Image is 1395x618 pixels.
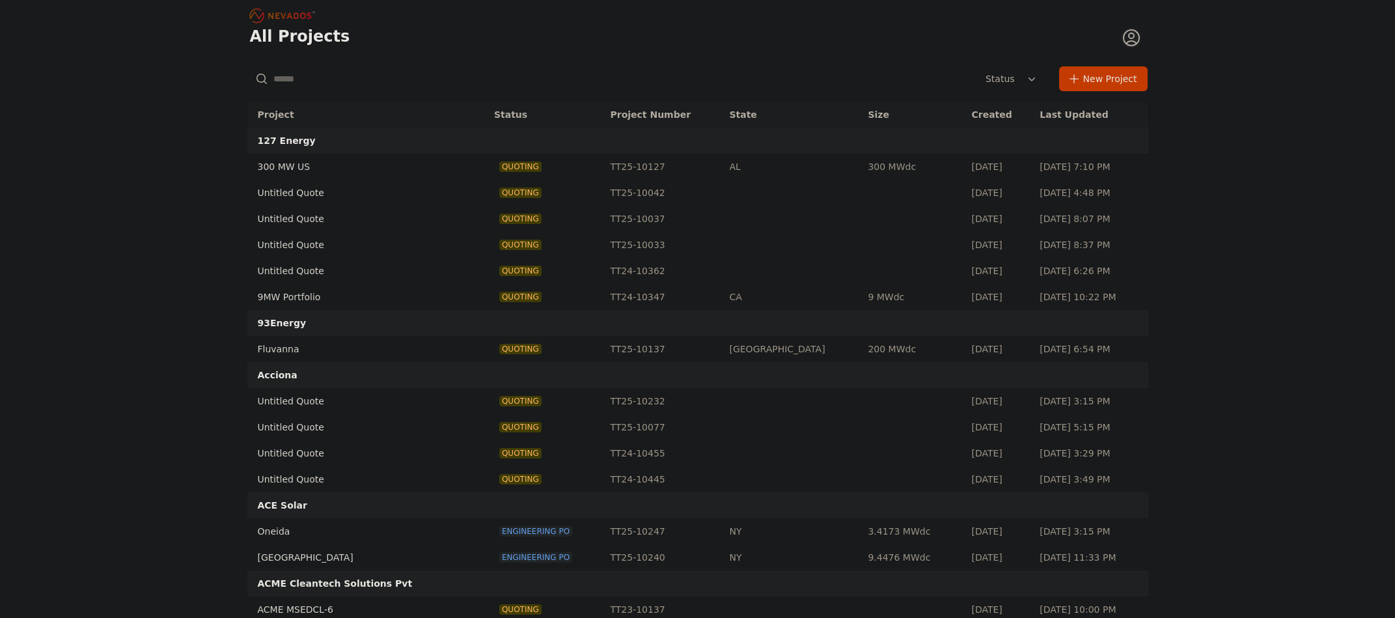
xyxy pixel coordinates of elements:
td: ACME Cleantech Solutions Pvt [247,570,1148,597]
td: [DATE] 7:10 PM [1033,154,1148,180]
button: Status [975,67,1043,91]
td: 127 Energy [247,128,1148,154]
td: Untitled Quote [247,180,454,206]
tr: Untitled QuoteQuotingTT25-10232[DATE][DATE] 3:15 PM [247,388,1148,414]
nav: Breadcrumb [250,5,319,26]
td: [DATE] [965,154,1033,180]
tr: 9MW PortfolioQuotingTT24-10347CA9 MWdc[DATE][DATE] 10:22 PM [247,284,1148,310]
td: TT24-10347 [603,284,723,310]
td: [DATE] 6:26 PM [1033,258,1148,284]
span: Quoting [499,474,542,485]
td: Untitled Quote [247,414,454,440]
th: Project Number [603,102,723,128]
td: [DATE] [965,258,1033,284]
td: CA [723,284,861,310]
td: Fluvanna [247,336,454,362]
td: [DATE] [965,232,1033,258]
td: Untitled Quote [247,466,454,492]
td: Oneida [247,518,454,544]
td: [DATE] [965,284,1033,310]
td: Untitled Quote [247,232,454,258]
td: 3.4173 MWdc [861,518,965,544]
td: [DATE] 8:37 PM [1033,232,1148,258]
td: [DATE] [965,180,1033,206]
td: Untitled Quote [247,206,454,232]
td: 300 MWdc [861,154,965,180]
td: ACE Solar [247,492,1148,518]
td: 93Energy [247,310,1148,336]
td: TT25-10077 [603,414,723,440]
td: [GEOGRAPHIC_DATA] [247,544,454,570]
td: [DATE] 11:33 PM [1033,544,1148,570]
tr: Untitled QuoteQuotingTT25-10042[DATE][DATE] 4:48 PM [247,180,1148,206]
td: 200 MWdc [861,336,965,362]
tr: Untitled QuoteQuotingTT25-10077[DATE][DATE] 5:15 PM [247,414,1148,440]
td: TT24-10362 [603,258,723,284]
td: [DATE] 5:15 PM [1033,414,1148,440]
td: NY [723,518,861,544]
h1: All Projects [250,26,350,47]
span: Quoting [499,162,542,172]
td: [DATE] 3:49 PM [1033,466,1148,492]
tr: Untitled QuoteQuotingTT24-10455[DATE][DATE] 3:29 PM [247,440,1148,466]
tr: Untitled QuoteQuotingTT25-10037[DATE][DATE] 8:07 PM [247,206,1148,232]
span: Quoting [499,188,542,198]
td: [DATE] 3:29 PM [1033,440,1148,466]
a: New Project [1059,66,1148,91]
td: [DATE] [965,466,1033,492]
td: AL [723,154,861,180]
td: NY [723,544,861,570]
th: Created [965,102,1033,128]
tr: Untitled QuoteQuotingTT24-10445[DATE][DATE] 3:49 PM [247,466,1148,492]
td: [DATE] [965,336,1033,362]
td: Untitled Quote [247,440,454,466]
td: [DATE] [965,206,1033,232]
td: TT25-10247 [603,518,723,544]
span: Quoting [499,344,542,354]
td: [DATE] 3:15 PM [1033,388,1148,414]
td: TT25-10037 [603,206,723,232]
td: Acciona [247,362,1148,388]
td: [GEOGRAPHIC_DATA] [723,336,861,362]
td: [DATE] [965,440,1033,466]
span: Status [980,72,1015,85]
td: TT25-10042 [603,180,723,206]
td: [DATE] 3:15 PM [1033,518,1148,544]
th: Size [861,102,965,128]
span: Quoting [499,604,542,615]
td: [DATE] 4:48 PM [1033,180,1148,206]
span: Quoting [499,448,542,458]
span: Engineering PO [499,526,572,537]
th: State [723,102,861,128]
span: Quoting [499,422,542,432]
td: [DATE] 8:07 PM [1033,206,1148,232]
td: TT24-10455 [603,440,723,466]
td: TT25-10137 [603,336,723,362]
tr: Untitled QuoteQuotingTT24-10362[DATE][DATE] 6:26 PM [247,258,1148,284]
tr: 300 MW USQuotingTT25-10127AL300 MWdc[DATE][DATE] 7:10 PM [247,154,1148,180]
tr: Untitled QuoteQuotingTT25-10033[DATE][DATE] 8:37 PM [247,232,1148,258]
tr: OneidaEngineering POTT25-10247NY3.4173 MWdc[DATE][DATE] 3:15 PM [247,518,1148,544]
td: [DATE] [965,544,1033,570]
tr: FluvannaQuotingTT25-10137[GEOGRAPHIC_DATA]200 MWdc[DATE][DATE] 6:54 PM [247,336,1148,362]
td: Untitled Quote [247,258,454,284]
td: TT25-10033 [603,232,723,258]
td: 300 MW US [247,154,454,180]
th: Last Updated [1033,102,1148,128]
span: Quoting [499,214,542,224]
span: Engineering PO [499,552,572,563]
span: Quoting [499,292,542,302]
td: 9.4476 MWdc [861,544,965,570]
span: Quoting [499,266,542,276]
td: [DATE] 10:22 PM [1033,284,1148,310]
td: TT25-10127 [603,154,723,180]
td: TT25-10240 [603,544,723,570]
td: [DATE] [965,518,1033,544]
td: TT25-10232 [603,388,723,414]
tr: [GEOGRAPHIC_DATA]Engineering POTT25-10240NY9.4476 MWdc[DATE][DATE] 11:33 PM [247,544,1148,570]
td: Untitled Quote [247,388,454,414]
td: 9MW Portfolio [247,284,454,310]
td: [DATE] [965,414,1033,440]
th: Project [247,102,454,128]
span: Quoting [499,240,542,250]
